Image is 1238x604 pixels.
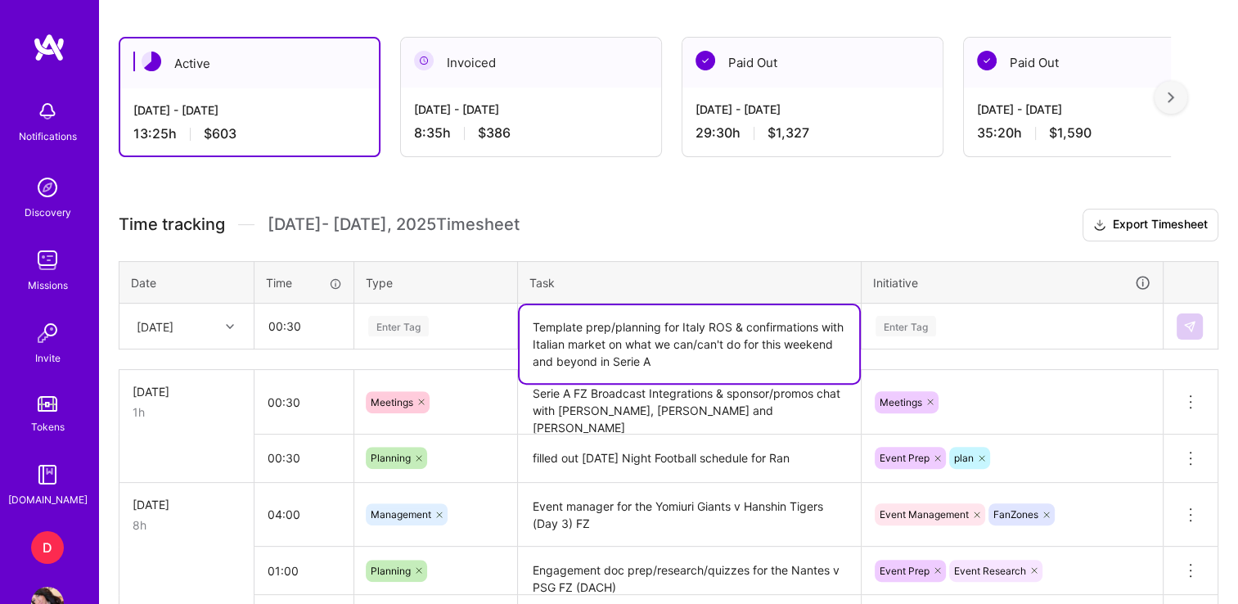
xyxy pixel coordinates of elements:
div: Notifications [19,128,77,145]
input: HH:MM [254,381,353,424]
span: FanZones [993,508,1038,521]
img: discovery [31,171,64,204]
div: 8:35 h [414,124,648,142]
span: $603 [204,125,236,142]
textarea: Serie A FZ Broadcast Integrations & sponsor/promos chat with [PERSON_NAME], [PERSON_NAME] and [PE... [520,372,859,433]
span: Management [371,508,431,521]
img: bell [31,95,64,128]
span: Event Prep [880,565,930,577]
div: [DATE] - [DATE] [414,101,648,118]
img: Active [142,52,161,71]
img: Invoiced [414,51,434,70]
img: Paid Out [696,51,715,70]
textarea: Event manager for the Yomiuri Giants v Hanshin Tigers (Day 3) FZ [520,485,859,546]
input: HH:MM [254,436,353,480]
div: Paid Out [964,38,1224,88]
button: Export Timesheet [1083,209,1218,241]
div: Missions [28,277,68,294]
th: Date [119,261,254,304]
span: Time tracking [119,214,225,235]
span: $386 [478,124,511,142]
div: [DATE] - [DATE] [696,101,930,118]
div: 13:25 h [133,125,366,142]
input: HH:MM [255,304,353,348]
span: $1,327 [768,124,809,142]
div: Time [266,274,342,291]
div: Tokens [31,418,65,435]
div: [DATE] - [DATE] [977,101,1211,118]
th: Type [354,261,518,304]
img: teamwork [31,244,64,277]
th: Task [518,261,862,304]
div: [DOMAIN_NAME] [8,491,88,508]
input: HH:MM [254,493,353,536]
div: [DATE] [133,383,241,400]
span: Planning [371,565,411,577]
div: D [31,531,64,564]
span: Meetings [371,396,413,408]
span: Meetings [880,396,922,408]
div: 29:30 h [696,124,930,142]
div: Initiative [873,273,1151,292]
img: guide book [31,458,64,491]
div: Discovery [25,204,71,221]
i: icon Download [1093,217,1106,234]
a: D [27,531,68,564]
textarea: filled out [DATE] Night Football schedule for Ran [520,436,859,481]
div: Invoiced [401,38,661,88]
div: Active [120,38,379,88]
span: Event Research [954,565,1026,577]
div: 1h [133,403,241,421]
span: Event Management [880,508,969,521]
span: [DATE] - [DATE] , 2025 Timesheet [268,214,520,235]
img: right [1168,92,1174,103]
i: icon Chevron [226,322,234,331]
span: plan [954,452,974,464]
span: Planning [371,452,411,464]
div: 8h [133,516,241,534]
img: Paid Out [977,51,997,70]
img: Invite [31,317,64,349]
div: [DATE] [137,318,173,335]
textarea: Template prep/planning for Italy ROS & confirmations with Italian market on what we can/can't do ... [520,305,859,383]
span: $1,590 [1049,124,1092,142]
img: Submit [1183,320,1196,333]
div: Paid Out [682,38,943,88]
div: Enter Tag [368,313,429,339]
div: Enter Tag [876,313,936,339]
span: Event Prep [880,452,930,464]
div: [DATE] - [DATE] [133,101,366,119]
img: logo [33,33,65,62]
div: Invite [35,349,61,367]
div: 35:20 h [977,124,1211,142]
input: HH:MM [254,549,353,593]
img: tokens [38,396,57,412]
textarea: Engagement doc prep/research/quizzes for the Nantes v PSG FZ (DACH) [520,548,859,593]
div: [DATE] [133,496,241,513]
